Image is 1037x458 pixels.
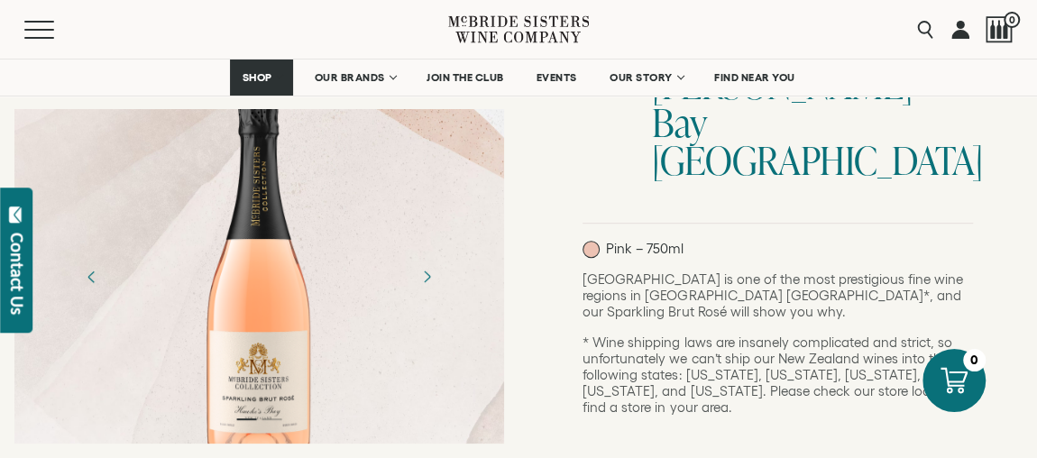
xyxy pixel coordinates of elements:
[583,271,963,319] span: [GEOGRAPHIC_DATA] is one of the most prestigious fine wine regions in [GEOGRAPHIC_DATA] [GEOGRAPH...
[583,334,971,415] span: * Wine shipping laws are insanely complicated and strict, so unfortunately we can’t ship our New ...
[302,60,406,96] a: OUR BRANDS
[583,241,684,258] p: Pink – 750ml
[403,253,450,300] button: Next
[8,233,26,315] div: Contact Us
[314,71,384,84] span: OUR BRANDS
[610,71,673,84] span: OUR STORY
[702,60,807,96] a: FIND NEAR YOU
[242,71,272,84] span: SHOP
[598,60,694,96] a: OUR STORY
[427,71,504,84] span: JOIN THE CLUB
[963,349,986,371] div: 0
[714,71,795,84] span: FIND NEAR YOU
[24,21,89,39] button: Mobile Menu Trigger
[237,418,257,420] li: Page dot 1
[262,418,282,420] li: Page dot 2
[230,60,293,96] a: SHOP
[525,60,589,96] a: EVENTS
[537,71,577,84] span: EVENTS
[415,60,516,96] a: JOIN THE CLUB
[69,253,115,300] button: Previous
[1004,12,1020,28] span: 0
